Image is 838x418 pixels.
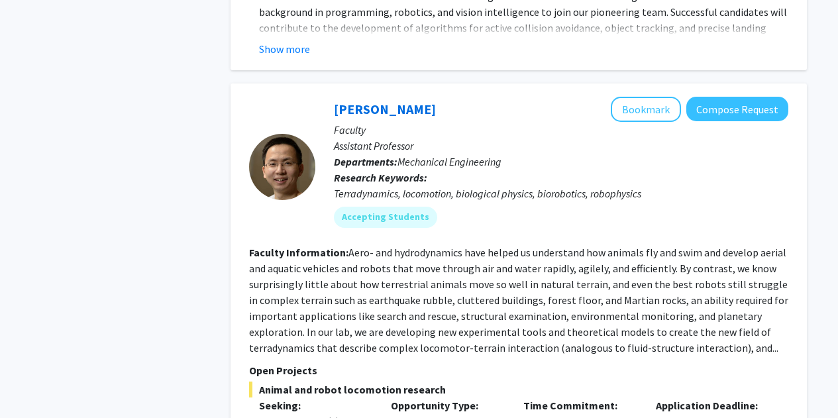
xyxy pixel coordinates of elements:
b: Research Keywords: [334,171,427,184]
p: Assistant Professor [334,138,788,154]
mat-chip: Accepting Students [334,207,437,228]
b: Departments: [334,155,397,168]
p: Opportunity Type: [391,397,503,413]
a: [PERSON_NAME] [334,101,436,117]
span: Animal and robot locomotion research [249,382,788,397]
p: Faculty [334,122,788,138]
span: Mechanical Engineering [397,155,501,168]
fg-read-more: Aero- and hydrodynamics have helped us understand how animals fly and swim and develop aerial and... [249,246,788,354]
button: Add Chen Li to Bookmarks [611,97,681,122]
p: Time Commitment: [523,397,636,413]
div: Terradynamics, locomotion, biological physics, biorobotics, robophysics [334,185,788,201]
b: Faculty Information: [249,246,348,259]
iframe: Chat [10,358,56,408]
p: Application Deadline: [656,397,768,413]
button: Compose Request to Chen Li [686,97,788,121]
button: Show more [259,41,310,57]
p: Seeking: [259,397,372,413]
p: Open Projects [249,362,788,378]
